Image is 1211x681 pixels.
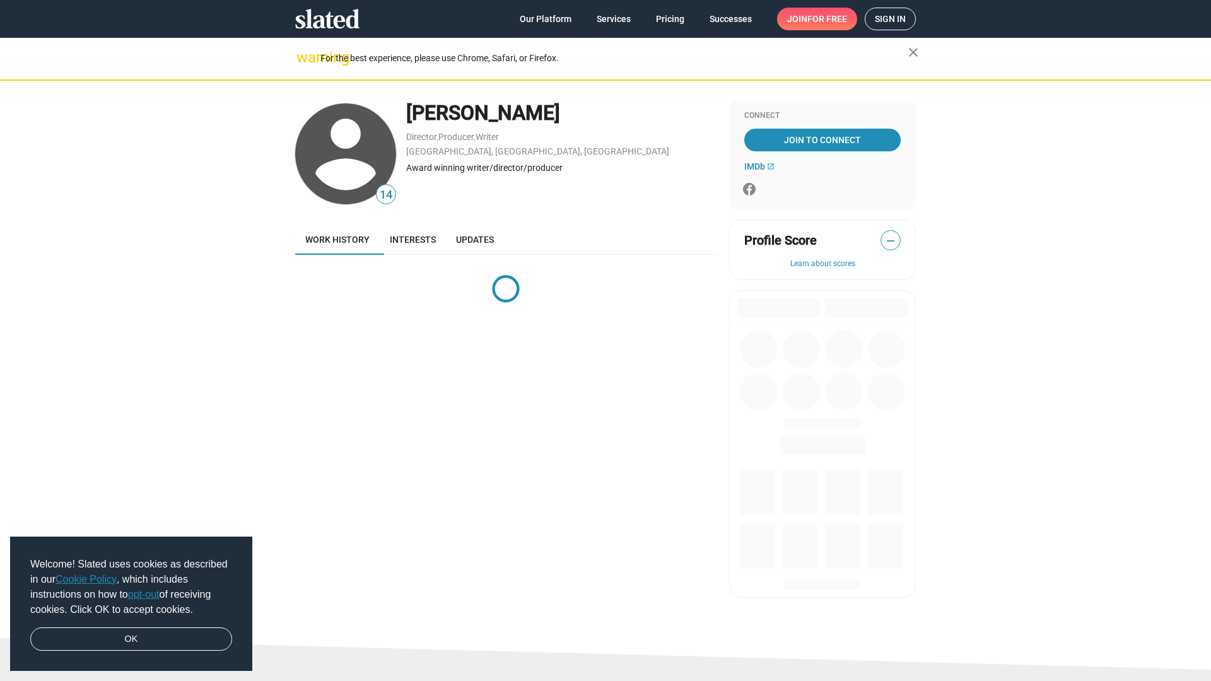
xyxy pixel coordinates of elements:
div: For the best experience, please use Chrome, Safari, or Firefox. [320,50,908,67]
a: Interests [380,224,446,255]
a: opt-out [128,589,160,600]
a: Pricing [646,8,694,30]
div: Award winning writer/director/producer [406,162,717,174]
a: Work history [295,224,380,255]
span: Join [787,8,847,30]
span: Interests [390,235,436,245]
span: Welcome! Slated uses cookies as described in our , which includes instructions on how to of recei... [30,557,232,617]
span: Join To Connect [747,129,898,151]
span: Updates [456,235,494,245]
span: Sign in [875,8,906,30]
div: cookieconsent [10,537,252,672]
a: Cookie Policy [56,574,117,585]
span: Pricing [656,8,684,30]
a: Join To Connect [744,129,901,151]
mat-icon: open_in_new [767,163,775,170]
a: Services [587,8,641,30]
a: Joinfor free [777,8,857,30]
a: [GEOGRAPHIC_DATA], [GEOGRAPHIC_DATA], [GEOGRAPHIC_DATA] [406,146,669,156]
a: Updates [446,224,504,255]
span: , [474,134,476,141]
a: dismiss cookie message [30,627,232,651]
span: Our Platform [520,8,571,30]
mat-icon: warning [296,50,312,65]
a: Writer [476,132,499,142]
span: 14 [377,187,395,204]
a: Producer [438,132,474,142]
span: , [437,134,438,141]
button: Learn about scores [744,259,901,269]
span: IMDb [744,161,765,172]
mat-icon: close [906,45,921,60]
a: Sign in [865,8,916,30]
a: Our Platform [510,8,582,30]
a: IMDb [744,161,775,172]
span: Work history [305,235,370,245]
div: [PERSON_NAME] [406,100,717,127]
span: Profile Score [744,232,817,249]
span: — [881,233,900,249]
a: Director [406,132,437,142]
span: Services [597,8,631,30]
span: Successes [710,8,752,30]
a: Successes [699,8,762,30]
div: Connect [744,111,901,121]
span: for free [807,8,847,30]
